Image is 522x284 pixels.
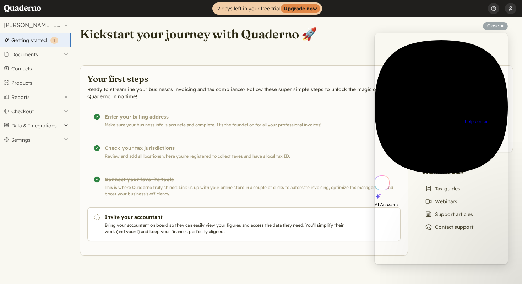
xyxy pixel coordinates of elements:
a: 2 days left in your free trialUpgrade now [212,2,322,15]
a: Invite your accountant Bring your accountant on board so they can easily view your figures and ac... [87,207,401,241]
h2: Your first steps [87,73,401,84]
button: Close [483,22,508,30]
iframe: Help Scout Beacon - Live Chat, Contact Form, and Knowledge Base [375,33,508,264]
p: Ready to streamline your business's invoicing and tax compliance? Follow these super simple steps... [87,86,401,100]
span: Close [487,23,499,28]
strong: Upgrade now [281,4,320,13]
h3: Invite your accountant [105,214,347,221]
span: 1 [53,38,55,43]
p: Bring your accountant on board so they can easily view your figures and access the data they need... [105,222,347,235]
h1: Kickstart your journey with Quaderno 🚀 [80,26,317,42]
